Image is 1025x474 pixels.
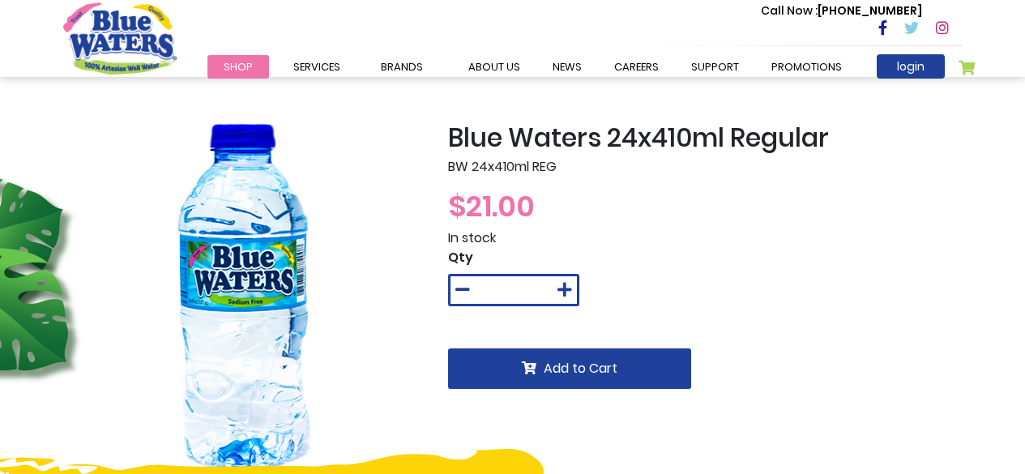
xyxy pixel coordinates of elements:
a: about us [452,55,536,79]
a: News [536,55,598,79]
a: support [675,55,755,79]
span: Shop [224,59,253,75]
p: BW 24x410ml REG [448,157,963,177]
span: Add to Cart [544,359,617,378]
a: login [877,54,945,79]
span: Brands [381,59,423,75]
p: [PHONE_NUMBER] [761,2,922,19]
h2: Blue Waters 24x410ml Regular [448,122,963,153]
span: $21.00 [448,186,535,227]
a: Promotions [755,55,858,79]
span: Services [293,59,340,75]
a: store logo [63,2,177,74]
span: Call Now : [761,2,818,19]
button: Add to Cart [448,348,691,389]
span: Qty [448,248,473,267]
a: careers [598,55,675,79]
span: In stock [448,228,496,247]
